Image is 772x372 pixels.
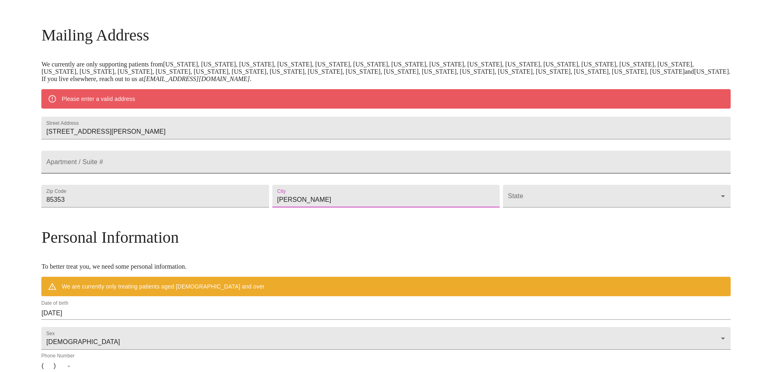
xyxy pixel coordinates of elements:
[41,354,75,359] label: Phone Number
[41,301,68,306] label: Date of birth
[41,26,730,45] h3: Mailing Address
[62,279,264,294] div: We are currently only treating patients aged [DEMOGRAPHIC_DATA] and over
[41,327,730,350] div: [DEMOGRAPHIC_DATA]
[62,92,135,106] div: Please enter a valid address
[143,75,250,82] em: [EMAIL_ADDRESS][DOMAIN_NAME]
[503,185,730,207] div: ​
[41,61,730,83] p: We currently are only supporting patients from [US_STATE], [US_STATE], [US_STATE], [US_STATE], [U...
[41,228,730,247] h3: Personal Information
[41,263,730,270] p: To better treat you, we need some personal information.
